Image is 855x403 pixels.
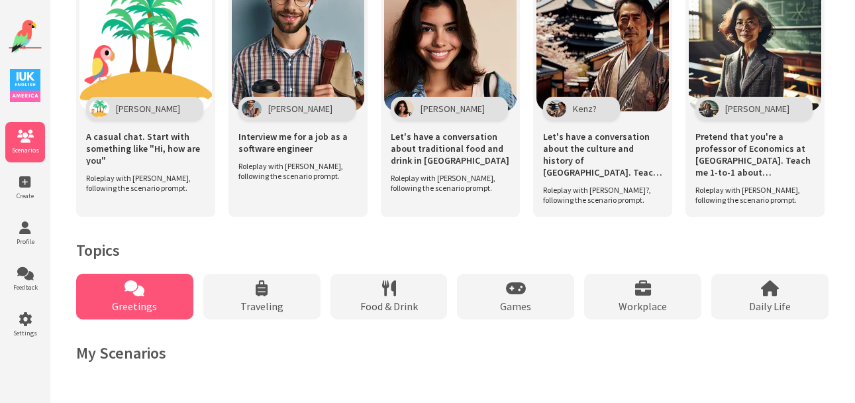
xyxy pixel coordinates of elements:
span: [PERSON_NAME] [421,103,485,115]
span: Profile [5,237,45,246]
span: Let's have a conversation about the culture and history of [GEOGRAPHIC_DATA]. Teach me about it [543,131,662,178]
h2: My Scenarios [76,343,829,363]
span: A casual chat. Start with something like "Hi, how are you" [86,131,205,166]
img: Character [699,100,719,117]
span: Games [500,300,531,313]
span: [PERSON_NAME] [725,103,789,115]
span: Feedback [5,283,45,292]
h2: Topics [76,240,829,260]
span: Daily Life [749,300,791,313]
span: Pretend that you're a professor of Economics at [GEOGRAPHIC_DATA]. Teach me 1-to-1 about macroeco... [695,131,815,178]
img: IUK Logo [10,69,40,102]
span: Scenarios [5,146,45,154]
span: Let's have a conversation about traditional food and drink in [GEOGRAPHIC_DATA] [391,131,510,166]
span: [PERSON_NAME] [268,103,332,115]
span: Kenz? [573,103,597,115]
span: [PERSON_NAME] [116,103,180,115]
img: Character [89,100,109,117]
span: Roleplay with [PERSON_NAME]?, following the scenario prompt. [543,185,656,205]
span: Workplace [619,300,667,313]
span: Roleplay with [PERSON_NAME], following the scenario prompt. [238,161,351,181]
img: Character [394,100,414,117]
span: Settings [5,329,45,337]
span: Interview me for a job as a software engineer [238,131,358,154]
span: Roleplay with [PERSON_NAME], following the scenario prompt. [391,173,503,193]
span: Roleplay with [PERSON_NAME], following the scenario prompt. [86,173,199,193]
span: Food & Drink [360,300,418,313]
span: Create [5,192,45,200]
img: Character [242,100,262,117]
span: Traveling [240,300,283,313]
img: Character [546,100,566,117]
span: Greetings [112,300,157,313]
span: Roleplay with [PERSON_NAME], following the scenario prompt. [695,185,808,205]
img: Website Logo [9,20,42,53]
